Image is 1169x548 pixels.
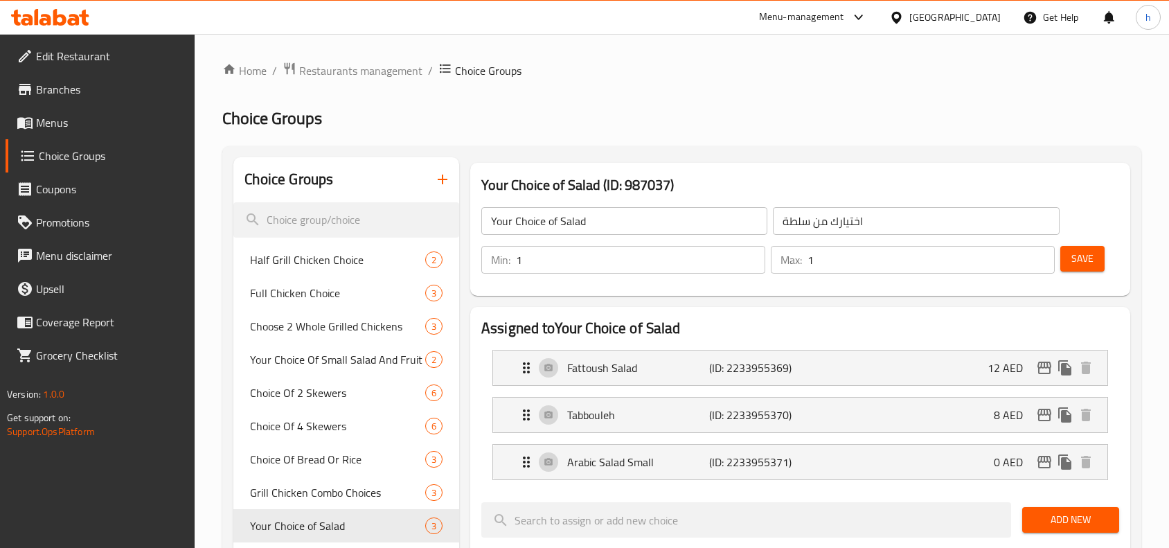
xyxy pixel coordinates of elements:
a: Coverage Report [6,306,195,339]
span: Grocery Checklist [36,347,184,364]
li: / [272,62,277,79]
p: Fattoush Salad [567,360,709,376]
div: Choices [425,418,443,434]
button: edit [1034,357,1055,378]
span: 3 [426,486,442,500]
p: 12 AED [988,360,1034,376]
div: Menu-management [759,9,844,26]
span: Choice Groups [455,62,521,79]
nav: breadcrumb [222,62,1141,80]
button: delete [1076,452,1096,472]
a: Coupons [6,173,195,206]
span: Coupons [36,181,184,197]
span: Menu disclaimer [36,247,184,264]
div: Choices [425,385,443,401]
div: Your Choice of Salad3 [233,509,459,542]
span: Save [1071,250,1094,267]
div: Choice Of 2 Skewers6 [233,376,459,409]
p: (ID: 2233955370) [709,407,804,423]
span: 1.0.0 [43,385,64,403]
li: Expand [481,391,1119,439]
p: Arabic Salad Small [567,454,709,470]
button: duplicate [1055,452,1076,472]
span: 2 [426,353,442,366]
span: Add New [1033,511,1108,529]
a: Menus [6,106,195,139]
span: Choice Groups [39,148,184,164]
a: Grocery Checklist [6,339,195,372]
span: Choose 2 Whole Grilled Chickens [250,318,425,335]
a: Menu disclaimer [6,239,195,272]
button: Add New [1022,507,1119,533]
button: edit [1034,452,1055,472]
p: (ID: 2233955369) [709,360,804,376]
span: Your Choice Of Small Salad And Fruit [250,351,425,368]
a: Support.OpsPlatform [7,423,95,441]
p: Min: [491,251,510,268]
button: duplicate [1055,405,1076,425]
button: Save [1060,246,1105,272]
span: Grill Chicken Combo Choices [250,484,425,501]
span: Menus [36,114,184,131]
span: 2 [426,254,442,267]
span: Restaurants management [299,62,422,79]
div: Choice Of Bread Or Rice3 [233,443,459,476]
a: Restaurants management [283,62,422,80]
a: Promotions [6,206,195,239]
span: 3 [426,287,442,300]
input: search [233,202,459,238]
span: h [1145,10,1151,25]
button: delete [1076,405,1096,425]
span: 6 [426,420,442,433]
span: Coverage Report [36,314,184,330]
span: Get support on: [7,409,71,427]
a: Choice Groups [6,139,195,173]
span: 3 [426,320,442,333]
span: 3 [426,453,442,466]
span: Choice Of 4 Skewers [250,418,425,434]
div: Expand [493,398,1107,432]
p: (ID: 2233955371) [709,454,804,470]
li: Expand [481,439,1119,486]
div: Choose 2 Whole Grilled Chickens3 [233,310,459,343]
p: 8 AED [994,407,1034,423]
span: Choice Of 2 Skewers [250,385,425,401]
div: Full Chicken Choice3 [233,276,459,310]
span: Half Grill Chicken Choice [250,251,425,268]
span: Promotions [36,214,184,231]
input: search [481,502,1011,538]
div: Your Choice Of Small Salad And Fruit2 [233,343,459,376]
li: / [428,62,433,79]
span: 6 [426,387,442,400]
div: Choice Of 4 Skewers6 [233,409,459,443]
div: Expand [493,351,1107,385]
div: Grill Chicken Combo Choices3 [233,476,459,509]
button: edit [1034,405,1055,425]
button: delete [1076,357,1096,378]
p: Max: [780,251,802,268]
div: Choices [425,318,443,335]
button: duplicate [1055,357,1076,378]
div: Expand [493,445,1107,479]
span: Upsell [36,281,184,297]
a: Home [222,62,267,79]
span: Choice Groups [222,103,322,134]
span: 3 [426,520,442,533]
h2: Choice Groups [244,169,333,190]
a: Branches [6,73,195,106]
span: Branches [36,81,184,98]
a: Upsell [6,272,195,306]
span: Full Chicken Choice [250,285,425,301]
span: Choice Of Bread Or Rice [250,451,425,468]
div: Choices [425,518,443,534]
a: Edit Restaurant [6,39,195,73]
p: Tabbouleh [567,407,709,423]
div: Half Grill Chicken Choice2 [233,243,459,276]
p: 0 AED [994,454,1034,470]
span: Edit Restaurant [36,48,184,64]
li: Expand [481,344,1119,391]
div: [GEOGRAPHIC_DATA] [909,10,1001,25]
h3: Your Choice of Salad (ID: 987037) [481,174,1119,196]
span: Your Choice of Salad [250,518,425,534]
h2: Assigned to Your Choice of Salad [481,318,1119,339]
